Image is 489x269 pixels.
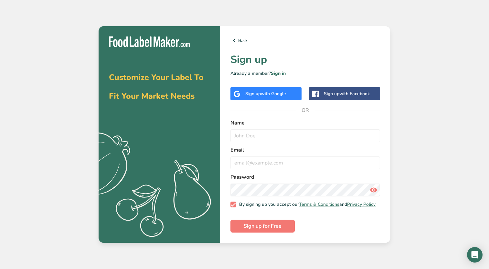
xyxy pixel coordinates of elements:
[230,36,380,44] a: Back
[109,72,204,102] span: Customize Your Label To Fit Your Market Needs
[230,119,380,127] label: Name
[324,90,370,97] div: Sign up
[230,70,380,77] p: Already a member?
[467,247,483,263] div: Open Intercom Messenger
[230,220,295,233] button: Sign up for Free
[299,201,339,207] a: Terms & Conditions
[339,91,370,97] span: with Facebook
[261,91,286,97] span: with Google
[230,156,380,169] input: email@example.com
[109,36,190,47] img: Food Label Maker
[271,70,286,76] a: Sign in
[244,222,282,230] span: Sign up for Free
[230,173,380,181] label: Password
[230,146,380,154] label: Email
[230,52,380,67] h1: Sign up
[296,101,315,120] span: OR
[245,90,286,97] div: Sign up
[230,129,380,142] input: John Doe
[347,201,376,207] a: Privacy Policy
[236,202,376,207] span: By signing up you accept our and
